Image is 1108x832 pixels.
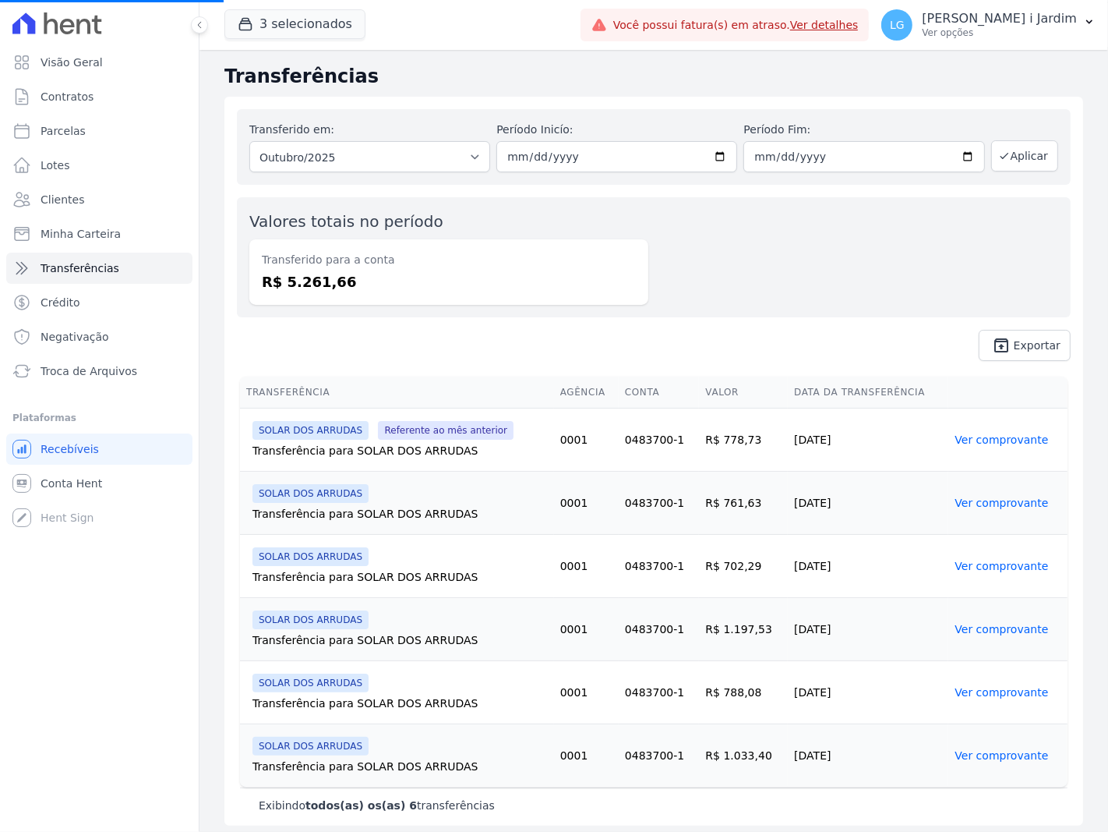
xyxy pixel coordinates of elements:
td: R$ 788,08 [699,661,788,724]
span: Clientes [41,192,84,207]
td: 0483700-1 [619,661,700,724]
a: Crédito [6,287,192,318]
div: Transferência para SOLAR DOS ARRUDAS [252,506,548,522]
th: Conta [619,377,700,409]
span: Exportar [1014,341,1060,350]
span: Negativação [41,329,109,345]
a: Ver comprovante [955,749,1048,762]
a: Parcelas [6,115,192,147]
span: Referente ao mês anterior [378,421,513,440]
div: Plataformas [12,409,186,427]
dt: Transferido para a conta [262,252,636,268]
button: Aplicar [991,140,1058,172]
label: Transferido em: [249,123,334,136]
td: 0001 [554,661,619,724]
span: Recebíveis [41,441,99,457]
td: R$ 1.033,40 [699,724,788,788]
a: unarchive Exportar [979,330,1071,361]
span: Crédito [41,295,80,310]
button: LG [PERSON_NAME] i Jardim Ver opções [869,3,1108,47]
td: 0483700-1 [619,535,700,598]
span: Troca de Arquivos [41,363,137,379]
span: SOLAR DOS ARRUDAS [252,547,369,566]
div: Transferência para SOLAR DOS ARRUDAS [252,759,548,774]
a: Minha Carteira [6,218,192,250]
td: 0483700-1 [619,472,700,535]
span: Conta Hent [41,476,102,491]
span: Lotes [41,158,70,173]
a: Conta Hent [6,468,192,499]
span: SOLAR DOS ARRUDAS [252,484,369,503]
span: LG [890,19,905,30]
a: Visão Geral [6,47,192,78]
td: R$ 778,73 [699,409,788,472]
a: Ver comprovante [955,434,1048,446]
th: Transferência [240,377,554,409]
th: Data da Transferência [788,377,948,409]
div: Transferência para SOLAR DOS ARRUDAS [252,443,548,458]
a: Negativação [6,321,192,352]
span: Transferências [41,260,119,276]
div: Transferência para SOLAR DOS ARRUDAS [252,569,548,585]
td: 0001 [554,409,619,472]
div: Transferência para SOLAR DOS ARRUDAS [252,696,548,711]
span: SOLAR DOS ARRUDAS [252,611,369,629]
label: Valores totais no período [249,212,443,231]
a: Ver comprovante [955,497,1048,509]
td: 0001 [554,724,619,788]
p: [PERSON_NAME] i Jardim [922,11,1077,27]
a: Recebíveis [6,434,192,465]
a: Ver comprovante [955,623,1048,636]
span: Contratos [41,89,94,104]
dd: R$ 5.261,66 [262,271,636,292]
td: [DATE] [788,535,948,598]
td: [DATE] [788,661,948,724]
span: Você possui fatura(s) em atraso. [613,17,859,34]
a: Clientes [6,184,192,215]
td: 0001 [554,598,619,661]
span: SOLAR DOS ARRUDAS [252,674,369,692]
span: SOLAR DOS ARRUDAS [252,421,369,440]
div: Transferência para SOLAR DOS ARRUDAS [252,632,548,648]
button: 3 selecionados [224,9,365,39]
td: 0001 [554,472,619,535]
td: 0483700-1 [619,409,700,472]
p: Exibindo transferências [259,798,495,813]
a: Ver detalhes [790,19,859,31]
label: Período Inicío: [496,122,737,138]
td: [DATE] [788,724,948,788]
span: Parcelas [41,123,86,139]
b: todos(as) os(as) 6 [305,799,417,812]
td: [DATE] [788,409,948,472]
td: 0483700-1 [619,724,700,788]
span: SOLAR DOS ARRUDAS [252,737,369,756]
a: Contratos [6,81,192,112]
a: Ver comprovante [955,560,1048,572]
th: Agência [554,377,619,409]
a: Troca de Arquivos [6,356,192,387]
p: Ver opções [922,27,1077,39]
i: unarchive [992,336,1011,355]
td: R$ 702,29 [699,535,788,598]
td: [DATE] [788,598,948,661]
td: R$ 1.197,53 [699,598,788,661]
td: [DATE] [788,472,948,535]
a: Lotes [6,150,192,181]
span: Minha Carteira [41,226,121,242]
a: Transferências [6,253,192,284]
label: Período Fim: [743,122,984,138]
h2: Transferências [224,62,1083,90]
span: Visão Geral [41,55,103,70]
th: Valor [699,377,788,409]
td: 0001 [554,535,619,598]
a: Ver comprovante [955,686,1048,699]
td: 0483700-1 [619,598,700,661]
td: R$ 761,63 [699,472,788,535]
